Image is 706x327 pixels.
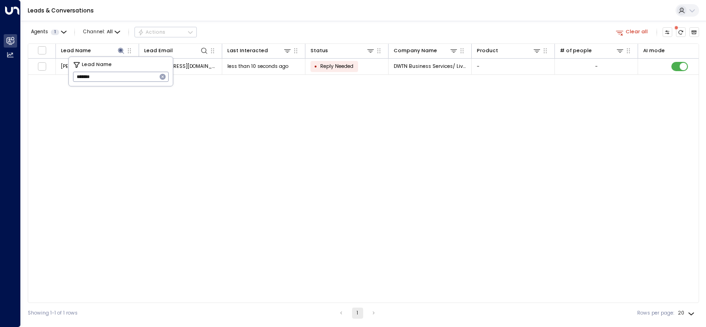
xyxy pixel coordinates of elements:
[61,47,91,55] div: Lead Name
[310,46,375,55] div: Status
[394,63,467,70] span: DWTN Business Services/ Live Scan Fingerprinting
[320,63,353,70] span: Reply Needed
[61,63,101,70] span: Diamond Robinson
[676,27,686,37] span: There are new threads available. Refresh the grid to view the latest updates.
[335,308,380,319] nav: pagination navigation
[394,46,458,55] div: Company Name
[28,27,69,37] button: Agents1
[227,63,288,70] span: less than 10 seconds ago
[144,63,217,70] span: dwtn.livescan@gmail.com
[144,46,209,55] div: Lead Email
[663,27,673,37] button: Customize
[394,47,437,55] div: Company Name
[37,46,46,54] span: Toggle select all
[472,59,555,75] td: -
[595,63,598,70] div: -
[61,46,126,55] div: Lead Name
[227,46,292,55] div: Last Interacted
[144,47,173,55] div: Lead Email
[107,29,113,35] span: All
[643,47,665,55] div: AI mode
[560,46,625,55] div: # of people
[37,62,46,71] span: Toggle select row
[560,47,592,55] div: # of people
[134,27,197,38] div: Button group with a nested menu
[352,308,363,319] button: page 1
[689,27,700,37] button: Archived Leads
[80,27,123,37] span: Channel:
[51,30,59,35] span: 1
[28,6,94,14] a: Leads & Conversations
[310,47,328,55] div: Status
[314,61,317,73] div: •
[678,308,696,319] div: 20
[28,309,78,317] div: Showing 1-1 of 1 rows
[477,46,542,55] div: Product
[31,30,48,35] span: Agents
[477,47,498,55] div: Product
[80,27,123,37] button: Channel:All
[227,47,268,55] div: Last Interacted
[637,309,674,317] label: Rows per page:
[138,29,166,36] div: Actions
[82,61,112,69] span: Lead Name
[613,27,651,37] button: Clear all
[134,27,197,38] button: Actions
